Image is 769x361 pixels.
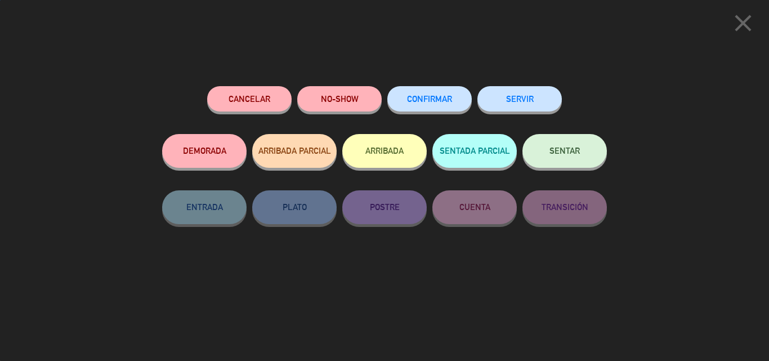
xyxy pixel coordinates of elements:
[207,86,292,112] button: Cancelar
[522,134,607,168] button: SENTAR
[522,190,607,224] button: TRANSICIÓN
[387,86,472,112] button: CONFIRMAR
[407,94,452,104] span: CONFIRMAR
[297,86,382,112] button: NO-SHOW
[162,190,247,224] button: ENTRADA
[726,8,761,42] button: close
[432,134,517,168] button: SENTADA PARCIAL
[342,190,427,224] button: POSTRE
[162,134,247,168] button: DEMORADA
[258,146,331,155] span: ARRIBADA PARCIAL
[477,86,562,112] button: SERVIR
[252,190,337,224] button: PLATO
[432,190,517,224] button: CUENTA
[252,134,337,168] button: ARRIBADA PARCIAL
[729,9,757,37] i: close
[342,134,427,168] button: ARRIBADA
[549,146,580,155] span: SENTAR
